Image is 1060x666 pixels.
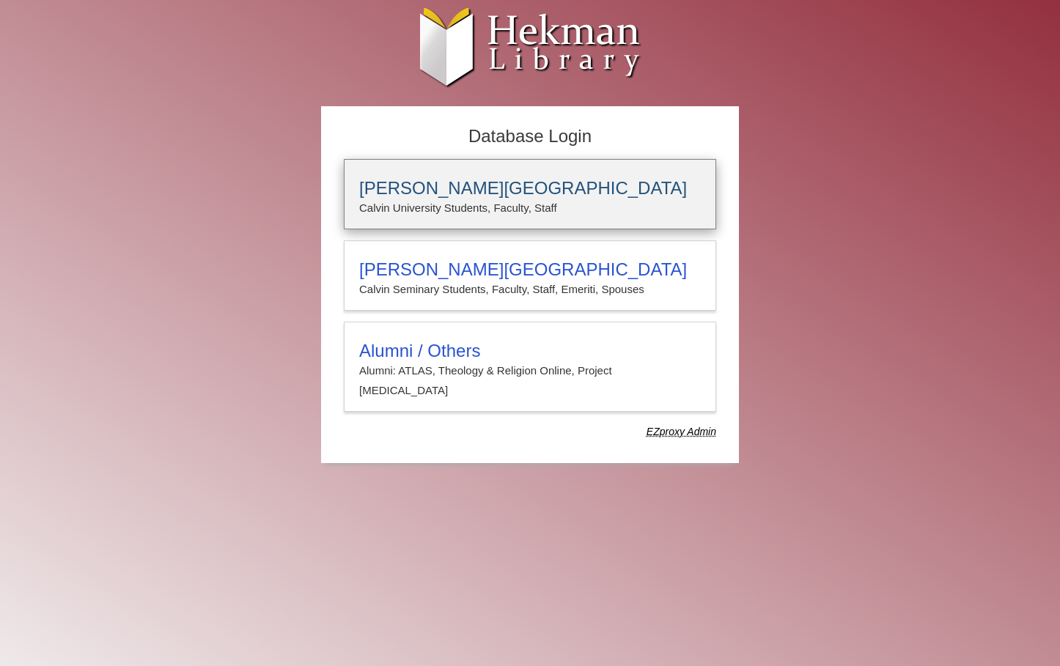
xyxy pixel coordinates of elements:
[359,280,701,299] p: Calvin Seminary Students, Faculty, Staff, Emeriti, Spouses
[359,341,701,361] h3: Alumni / Others
[344,240,716,311] a: [PERSON_NAME][GEOGRAPHIC_DATA]Calvin Seminary Students, Faculty, Staff, Emeriti, Spouses
[359,178,701,199] h3: [PERSON_NAME][GEOGRAPHIC_DATA]
[344,159,716,229] a: [PERSON_NAME][GEOGRAPHIC_DATA]Calvin University Students, Faculty, Staff
[336,122,724,152] h2: Database Login
[359,199,701,218] p: Calvin University Students, Faculty, Staff
[647,426,716,437] dfn: Use Alumni login
[359,259,701,280] h3: [PERSON_NAME][GEOGRAPHIC_DATA]
[359,341,701,400] summary: Alumni / OthersAlumni: ATLAS, Theology & Religion Online, Project [MEDICAL_DATA]
[359,361,701,400] p: Alumni: ATLAS, Theology & Religion Online, Project [MEDICAL_DATA]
